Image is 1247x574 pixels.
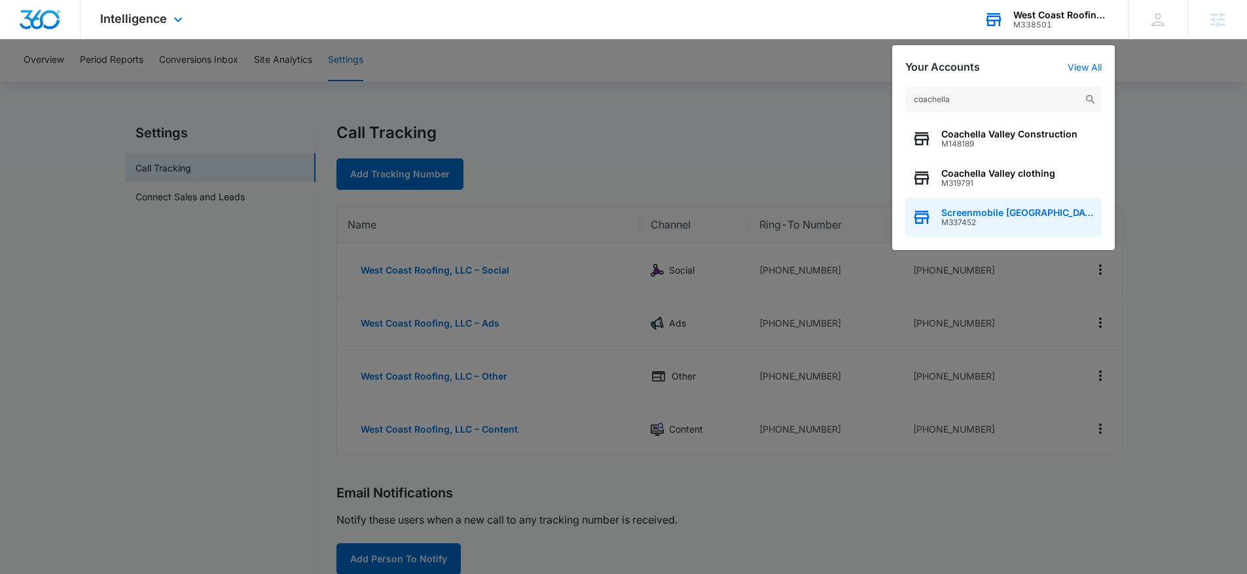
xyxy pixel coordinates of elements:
span: Screenmobile [GEOGRAPHIC_DATA] [941,207,1095,218]
a: View All [1068,62,1102,73]
span: Coachella Valley Construction [941,129,1077,139]
button: Coachella Valley ConstructionM148189 [905,119,1102,158]
div: account id [1013,20,1109,29]
button: Coachella Valley clothingM319791 [905,158,1102,198]
span: Intelligence [100,12,167,26]
span: Coachella Valley clothing [941,168,1055,179]
span: M319791 [941,179,1055,188]
div: account name [1013,10,1109,20]
button: Screenmobile [GEOGRAPHIC_DATA]M337452 [905,198,1102,237]
h2: Your Accounts [905,61,980,73]
span: M337452 [941,218,1095,227]
input: Search Accounts [905,86,1102,113]
span: M148189 [941,139,1077,149]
